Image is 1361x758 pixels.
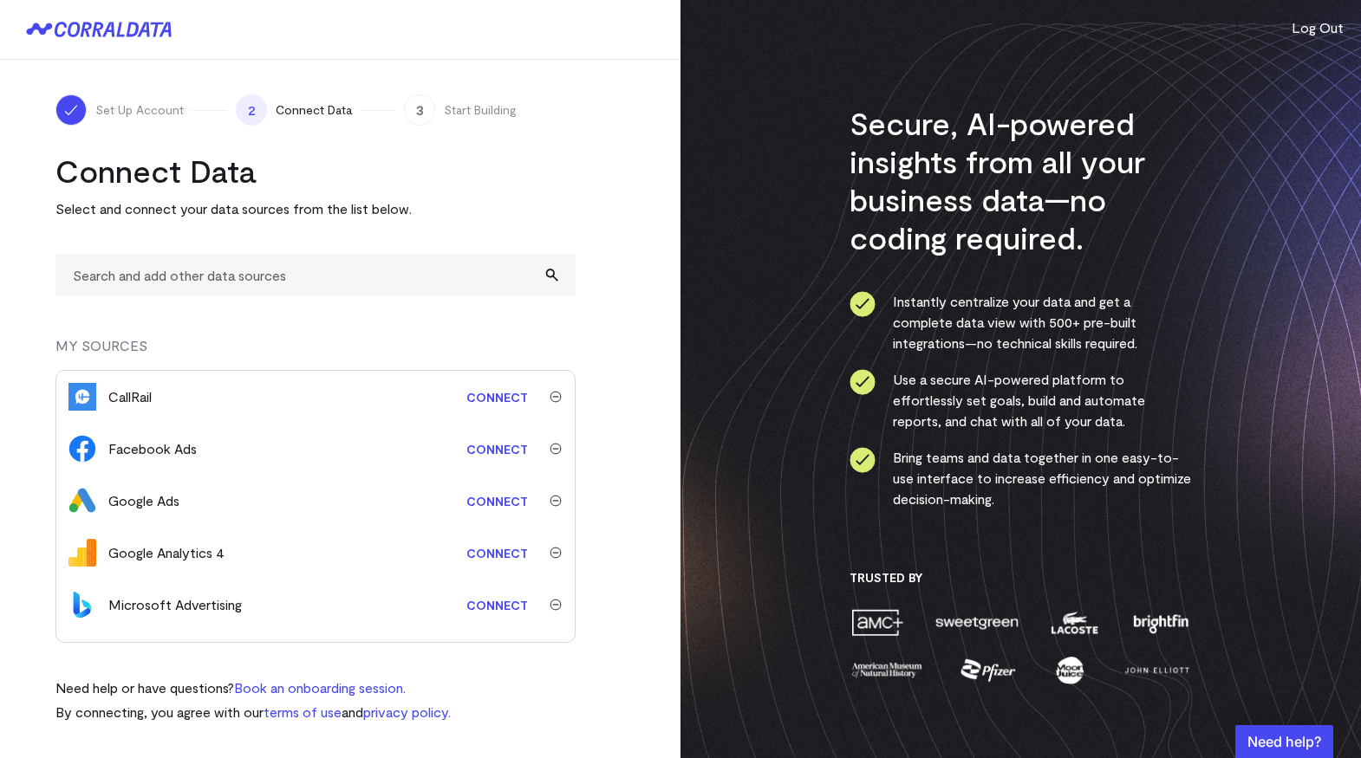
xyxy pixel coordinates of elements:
span: 3 [404,94,435,126]
img: sweetgreen-1d1fb32c.png [934,607,1020,638]
div: Google Analytics 4 [108,542,225,563]
span: Connect Data [276,101,352,119]
img: ico-check-white-5ff98cb1.svg [62,101,80,119]
img: moon-juice-c312e729.png [1052,655,1087,685]
img: amnh-5afada46.png [850,655,924,685]
img: pfizer-e137f5fc.png [959,655,1019,685]
img: ico-check-circle-4b19435c.svg [850,447,876,473]
img: trash-40e54a27.svg [550,599,562,611]
a: Connect [458,537,537,569]
p: By connecting, you agree with our and [55,702,451,722]
li: Bring teams and data together in one easy-to-use interface to increase efficiency and optimize de... [850,447,1192,509]
img: google_analytics_4-4ee20295.svg [68,539,96,567]
img: callrail-ed4d52ec.svg [68,383,96,411]
div: Microsoft Advertising [108,594,242,615]
img: google_ads-c8121f33.png [68,487,96,515]
img: brightfin-a251e171.png [1130,607,1192,638]
li: Use a secure AI-powered platform to effortlessly set goals, build and automate reports, and chat ... [850,369,1192,431]
a: Connect [458,381,537,413]
img: trash-40e54a27.svg [550,495,562,507]
span: 2 [236,94,267,126]
a: Connect [458,433,537,465]
a: terms of use [264,703,342,720]
li: Instantly centralize your data and get a complete data view with 500+ pre-built integrations—no t... [850,291,1192,353]
a: Book an onboarding session. [234,679,406,696]
div: Google Ads [108,490,179,511]
span: Set Up Account [95,101,184,119]
a: Connect [458,485,537,517]
a: Connect [458,589,537,621]
div: Facebook Ads [108,438,197,459]
p: Select and connect your data sources from the list below. [55,198,576,219]
img: john-elliott-25751c40.png [1122,655,1192,685]
button: Log Out [1292,17,1344,38]
img: trash-40e54a27.svg [550,547,562,559]
a: privacy policy. [363,703,451,720]
img: amc-0b11a8f1.png [850,607,905,638]
h2: Connect Data [55,152,576,190]
div: MY SOURCES [55,335,576,370]
img: facebook_ads-56946ca1.svg [68,435,96,463]
img: lacoste-7a6b0538.png [1049,607,1100,638]
span: Start Building [444,101,517,119]
img: bingads-f64eff47.svg [68,591,96,619]
h3: Trusted By [850,570,1192,586]
img: trash-40e54a27.svg [550,443,562,455]
img: trash-40e54a27.svg [550,391,562,403]
h3: Secure, AI-powered insights from all your business data—no coding required. [850,104,1192,256]
img: ico-check-circle-4b19435c.svg [850,369,876,395]
p: Need help or have questions? [55,677,451,698]
img: ico-check-circle-4b19435c.svg [850,291,876,317]
input: Search and add other data sources [55,254,576,296]
div: CallRail [108,386,152,407]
